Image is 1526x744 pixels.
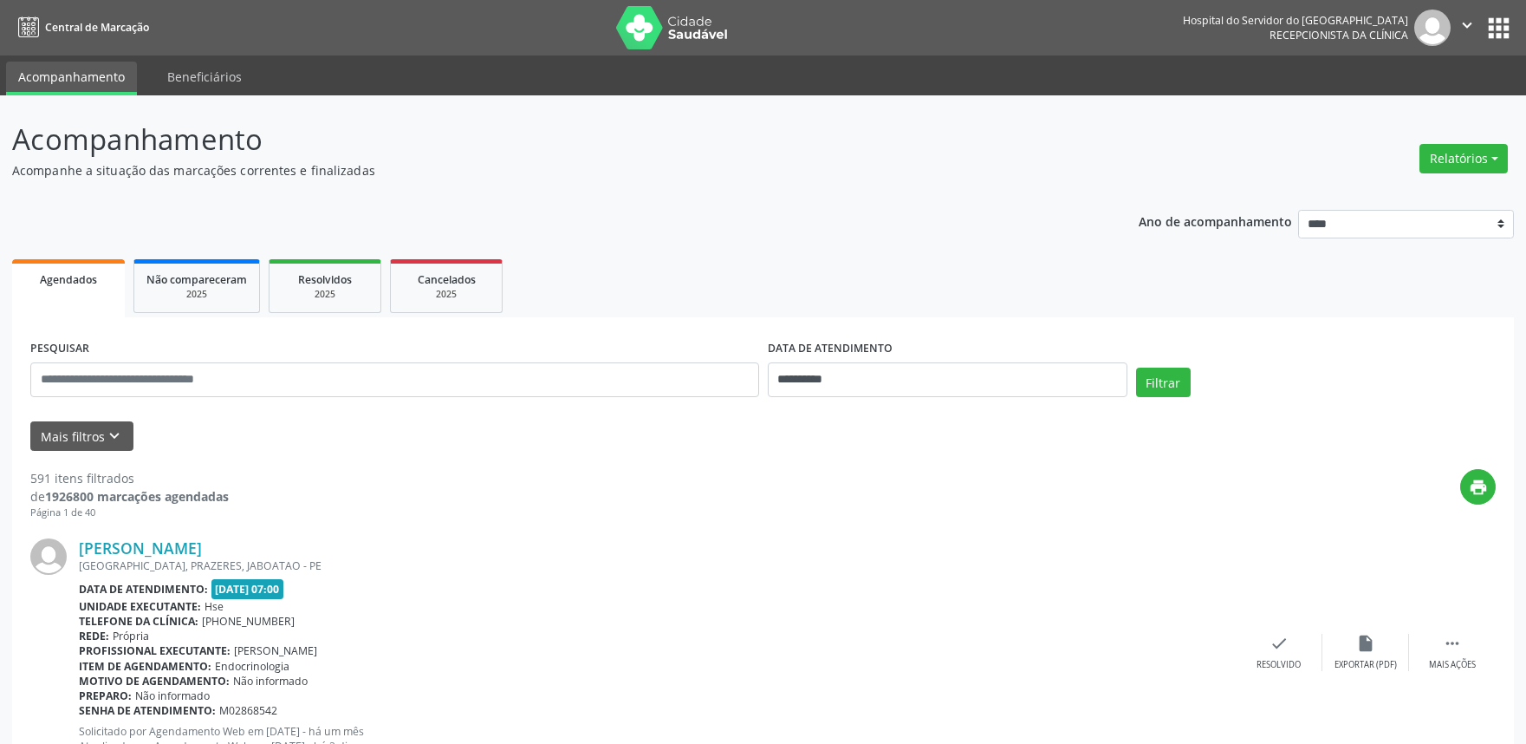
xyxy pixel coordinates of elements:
[403,288,490,301] div: 2025
[1460,469,1496,505] button: print
[234,643,317,658] span: [PERSON_NAME]
[12,13,149,42] a: Central de Marcação
[211,579,284,599] span: [DATE] 07:00
[45,488,229,505] strong: 1926800 marcações agendadas
[1257,659,1301,671] div: Resolvido
[79,674,230,689] b: Motivo de agendamento:
[1458,16,1477,35] i: 
[12,161,1063,179] p: Acompanhe a situação das marcações correntes e finalizadas
[1443,634,1462,653] i: 
[1270,28,1408,42] span: Recepcionista da clínica
[113,629,149,643] span: Própria
[1419,144,1508,173] button: Relatórios
[1334,659,1397,671] div: Exportar (PDF)
[79,703,216,718] b: Senha de atendimento:
[155,62,254,92] a: Beneficiários
[298,272,352,287] span: Resolvidos
[1429,659,1476,671] div: Mais ações
[30,506,229,520] div: Página 1 de 40
[30,336,89,362] label: PESQUISAR
[45,20,149,35] span: Central de Marcação
[135,689,210,703] span: Não informado
[1469,478,1488,497] i: print
[1484,13,1514,43] button: apps
[418,272,476,287] span: Cancelados
[1136,368,1191,397] button: Filtrar
[1414,10,1451,46] img: img
[233,674,308,689] span: Não informado
[202,614,295,629] span: [PHONE_NUMBER]
[30,487,229,506] div: de
[40,272,97,287] span: Agendados
[215,659,289,674] span: Endocrinologia
[1356,634,1375,653] i: insert_drive_file
[1270,634,1289,653] i: check
[282,288,368,301] div: 2025
[79,614,198,629] b: Telefone da clínica:
[1451,10,1484,46] button: 
[79,599,201,614] b: Unidade executante:
[205,599,224,614] span: Hse
[79,643,231,658] b: Profissional executante:
[30,469,229,487] div: 591 itens filtrados
[1183,13,1408,28] div: Hospital do Servidor do [GEOGRAPHIC_DATA]
[12,118,1063,161] p: Acompanhamento
[79,659,211,674] b: Item de agendamento:
[105,427,124,446] i: keyboard_arrow_down
[79,582,208,597] b: Data de atendimento:
[146,288,247,301] div: 2025
[79,629,109,643] b: Rede:
[1139,210,1292,232] p: Ano de acompanhamento
[6,62,137,95] a: Acompanhamento
[79,689,132,703] b: Preparo:
[768,336,893,362] label: DATA DE ATENDIMENTO
[146,272,247,287] span: Não compareceram
[30,538,67,575] img: img
[79,558,1236,573] div: [GEOGRAPHIC_DATA], PRAZERES, JABOATAO - PE
[79,538,202,558] a: [PERSON_NAME]
[219,703,277,718] span: M02868542
[30,421,133,452] button: Mais filtroskeyboard_arrow_down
